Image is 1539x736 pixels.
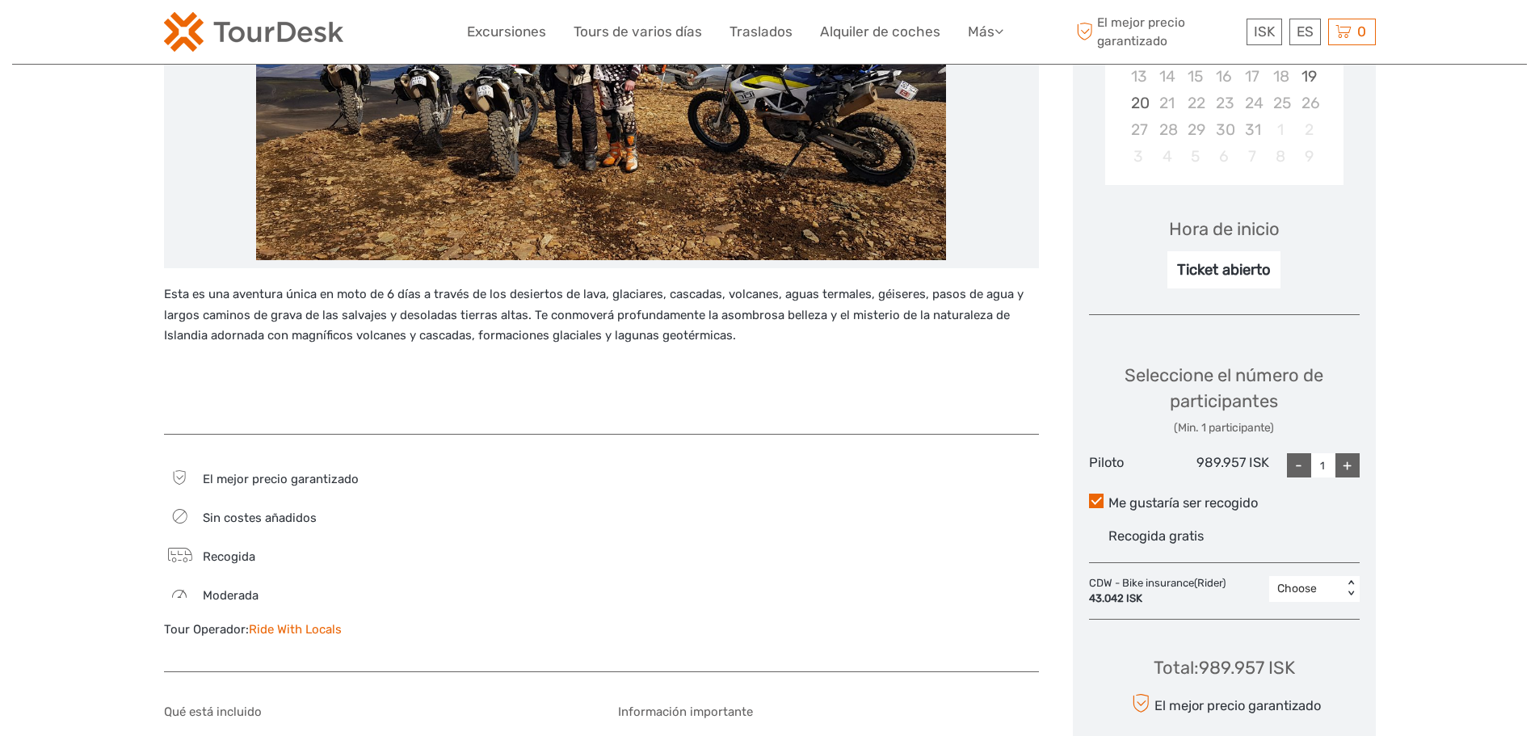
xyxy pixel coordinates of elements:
[1209,90,1238,116] div: Not available jueves, 23 de julio de 2026
[1209,116,1238,143] div: Not available jueves, 30 de julio de 2026
[1295,90,1323,116] div: Not available domingo, 26 de julio de 2026
[1295,143,1323,170] div: Not available domingo, 9 de agosto de 2026
[1254,23,1275,40] span: ISK
[1267,143,1295,170] div: Not available sábado, 8 de agosto de 2026
[1267,116,1295,143] div: Not available sábado, 1 de agosto de 2026
[249,622,342,637] a: Ride With Locals
[1238,90,1267,116] div: Not available viernes, 24 de julio de 2026
[1343,580,1357,597] div: < >
[203,588,259,603] span: Moderada
[1153,143,1181,170] div: Not available martes, 4 de agosto de 2026
[1267,63,1295,90] div: Not available sábado, 18 de julio de 2026
[1287,453,1311,477] div: -
[1267,90,1295,116] div: Not available sábado, 25 de julio de 2026
[730,20,793,44] a: Traslados
[23,28,183,41] p: We're away right now. Please check back later!
[1110,9,1338,170] div: month 2026-07
[1179,453,1269,477] div: 989.957 ISK
[618,704,1039,719] h5: Información importante
[1089,576,1234,607] div: CDW - Bike insurance (Rider)
[164,12,343,52] img: 120-15d4194f-c635-41b9-a512-a3cb382bfb57_logo_small.png
[1125,63,1153,90] div: Not available lunes, 13 de julio de 2026
[1181,63,1209,90] div: Not available miércoles, 15 de julio de 2026
[1238,116,1267,143] div: Not available viernes, 31 de julio de 2026
[1355,23,1369,40] span: 0
[164,284,1039,347] p: Esta es una aventura única en moto de 6 días a través de los desiertos de lava, glaciares, cascad...
[1238,143,1267,170] div: Not available viernes, 7 de agosto de 2026
[1125,90,1153,116] div: Choose lunes, 20 de julio de 2026
[1089,420,1360,436] div: (Min. 1 participante)
[1108,528,1204,544] span: Recogida gratis
[1295,63,1323,90] div: Choose domingo, 19 de julio de 2026
[1089,591,1226,607] div: 43.042 ISK
[1209,143,1238,170] div: Not available jueves, 6 de agosto de 2026
[1125,116,1153,143] div: Not available lunes, 27 de julio de 2026
[467,20,546,44] a: Excursiones
[1277,581,1335,597] div: Choose
[1335,453,1360,477] div: +
[1154,655,1295,680] div: Total : 989.957 ISK
[1181,143,1209,170] div: Not available miércoles, 5 de agosto de 2026
[186,25,205,44] button: Open LiveChat chat widget
[1127,689,1320,717] div: El mejor precio garantizado
[574,20,702,44] a: Tours de varios días
[1089,494,1360,513] label: Me gustaría ser recogido
[1167,251,1280,288] div: Ticket abierto
[203,511,317,525] span: Sin costes añadidos
[1153,90,1181,116] div: Not available martes, 21 de julio de 2026
[1209,63,1238,90] div: Not available jueves, 16 de julio de 2026
[203,549,255,564] span: Recogida
[1125,143,1153,170] div: Not available lunes, 3 de agosto de 2026
[164,704,585,719] h5: Qué está incluido
[1181,116,1209,143] div: Not available miércoles, 29 de julio de 2026
[164,621,585,638] div: Tour Operador:
[1238,63,1267,90] div: Not available viernes, 17 de julio de 2026
[820,20,940,44] a: Alquiler de coches
[1169,217,1280,242] div: Hora de inicio
[203,472,359,486] span: El mejor precio garantizado
[1153,116,1181,143] div: Not available martes, 28 de julio de 2026
[1289,19,1321,45] div: ES
[1089,363,1360,436] div: Seleccione el número de participantes
[1073,14,1243,49] span: El mejor precio garantizado
[1295,116,1323,143] div: Not available domingo, 2 de agosto de 2026
[968,20,1003,44] a: Más
[1181,90,1209,116] div: Not available miércoles, 22 de julio de 2026
[1089,453,1179,477] div: Piloto
[1153,63,1181,90] div: Not available martes, 14 de julio de 2026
